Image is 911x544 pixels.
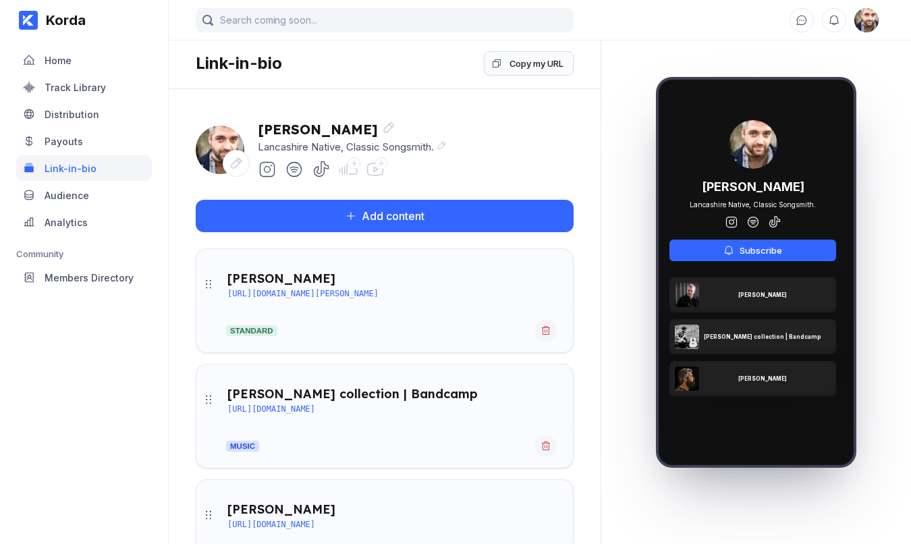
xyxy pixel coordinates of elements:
[258,140,447,153] div: Lancashire Native, Classic Songsmith.
[16,101,152,128] a: Distribution
[729,120,777,169] div: Joseph Lofthouse
[258,121,447,138] div: [PERSON_NAME]
[227,271,335,286] div: [PERSON_NAME]
[16,265,152,292] a: Members Directory
[227,501,335,517] div: [PERSON_NAME]
[45,190,89,201] div: Audience
[226,325,277,336] strong: standard
[702,180,804,194] div: [PERSON_NAME]
[738,375,787,382] div: [PERSON_NAME]
[45,109,99,120] div: Distribution
[226,441,259,452] strong: music
[45,272,134,283] div: Members Directory
[16,74,152,101] a: Track Library
[45,55,72,66] div: Home
[729,120,777,169] img: 160x160
[45,136,83,147] div: Payouts
[227,386,478,402] div: [PERSON_NAME] collection | Bandcamp
[196,126,244,174] img: 160x160
[675,283,699,307] img: Joseph Lofthouse
[196,248,574,353] div: [PERSON_NAME][URL][DOMAIN_NAME][PERSON_NAME]standard
[16,128,152,155] a: Payouts
[16,155,152,182] a: Link-in-bio
[16,182,152,209] a: Audience
[45,163,96,174] div: Link-in-bio
[854,8,879,32] img: 160x160
[196,200,574,232] button: Add content
[675,366,699,391] img: Joseph Lofthouse
[196,364,574,468] div: [PERSON_NAME] collection | Bandcamp[URL][DOMAIN_NAME]music
[227,404,315,414] div: [URL][DOMAIN_NAME]
[196,8,574,32] input: Search coming soon...
[227,520,315,529] div: [URL][DOMAIN_NAME]
[484,51,574,76] button: Copy my URL
[227,289,379,298] div: [URL][DOMAIN_NAME][PERSON_NAME]
[45,217,88,228] div: Analytics
[196,53,282,73] div: Link-in-bio
[38,12,86,28] div: Korda
[196,126,244,174] div: Joseph Lofthouse
[16,47,152,74] a: Home
[738,292,787,298] div: [PERSON_NAME]
[690,200,816,209] div: Lancashire Native, Classic Songsmith.
[16,248,152,259] div: Community
[734,245,782,256] div: Subscribe
[704,333,821,340] div: [PERSON_NAME] collection | Bandcamp
[16,209,152,236] a: Analytics
[854,8,879,32] div: Joseph Lofthouse
[675,325,699,349] img: Joseph Lofthouse's collection | Bandcamp
[669,240,836,261] button: Subscribe
[509,57,563,70] div: Copy my URL
[356,209,424,223] div: Add content
[45,82,106,93] div: Track Library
